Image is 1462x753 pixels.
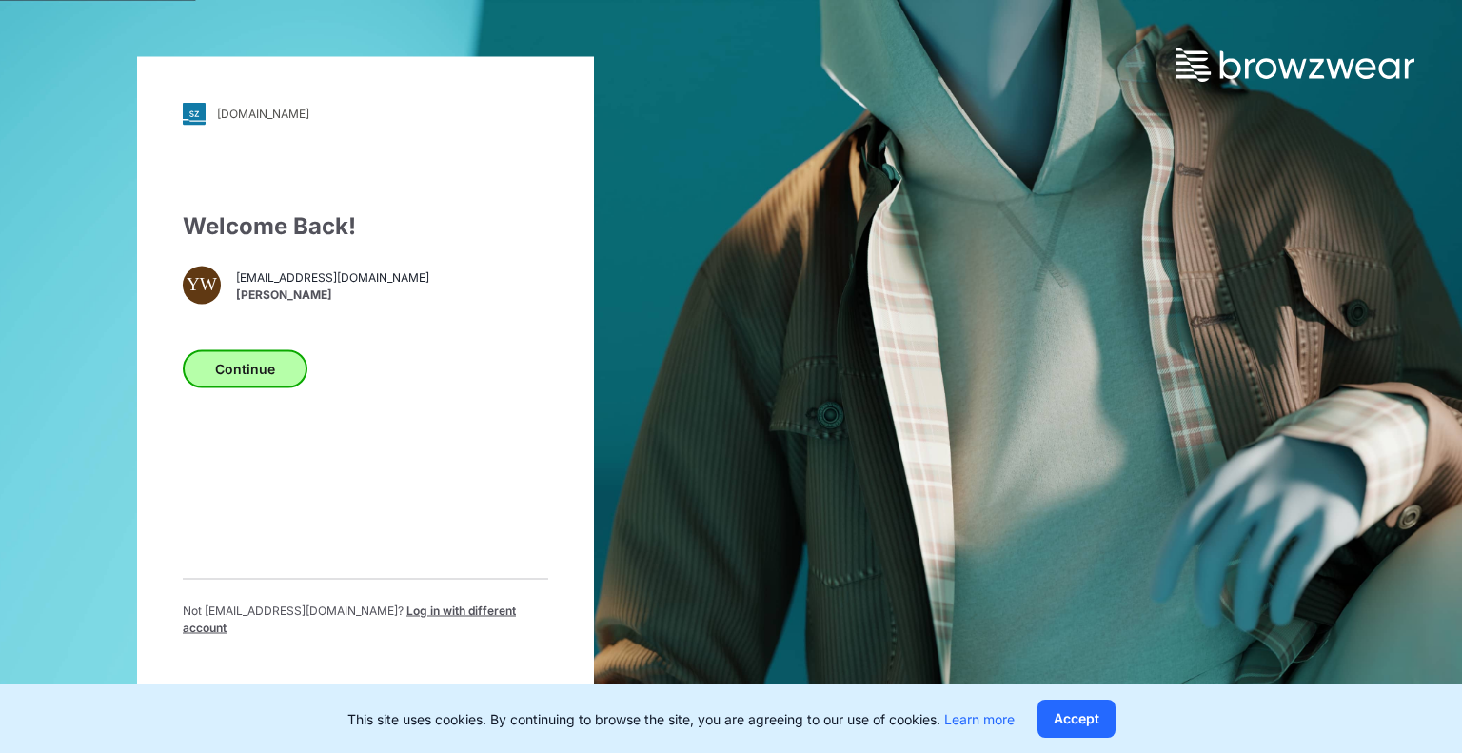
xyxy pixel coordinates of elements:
button: Continue [183,349,307,387]
img: browzwear-logo.73288ffb.svg [1176,48,1414,82]
button: Accept [1037,700,1116,738]
span: [PERSON_NAME] [236,287,429,304]
p: This site uses cookies. By continuing to browse the site, you are agreeing to our use of cookies. [347,709,1015,729]
a: [DOMAIN_NAME] [183,102,548,125]
div: Welcome Back! [183,208,548,243]
div: YW [183,266,221,304]
a: Learn more [944,711,1015,727]
p: Not [EMAIL_ADDRESS][DOMAIN_NAME] ? [183,602,548,636]
img: svg+xml;base64,PHN2ZyB3aWR0aD0iMjgiIGhlaWdodD0iMjgiIHZpZXdCb3g9IjAgMCAyOCAyOCIgZmlsbD0ibm9uZSIgeG... [183,102,206,125]
div: [DOMAIN_NAME] [217,107,309,121]
span: [EMAIL_ADDRESS][DOMAIN_NAME] [236,269,429,287]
